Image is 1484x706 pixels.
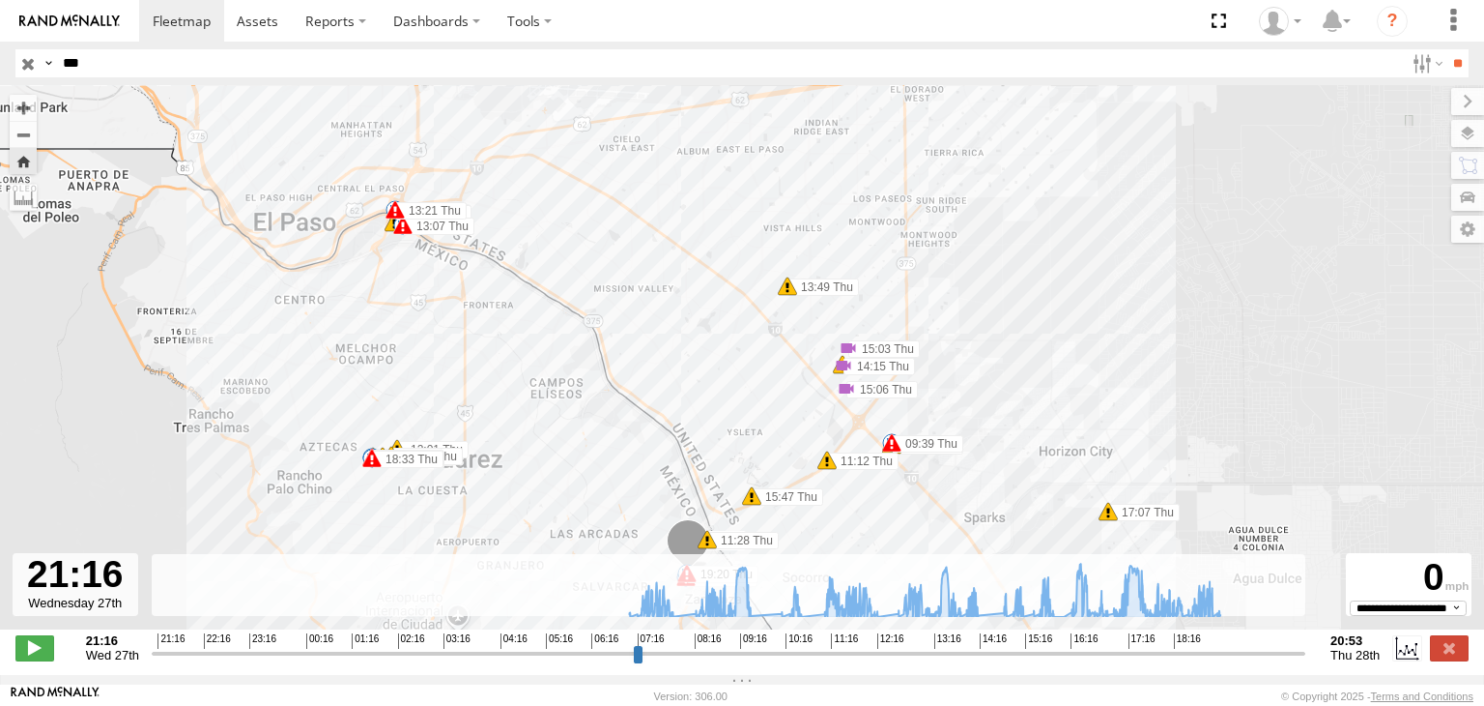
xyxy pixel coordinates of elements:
[19,15,120,28] img: rand-logo.svg
[15,635,54,661] label: Play/Stop
[1371,691,1473,702] a: Terms and Conditions
[654,691,728,702] div: Version: 306.00
[831,633,858,649] span: 11:16
[833,355,852,374] div: 6
[752,488,823,506] label: 15:47 Thu
[443,633,471,649] span: 03:16
[892,435,963,453] label: 09:39 Thu
[1174,633,1201,649] span: 18:16
[1330,633,1380,648] strong: 20:53
[1070,633,1098,649] span: 16:16
[846,381,918,398] label: 15:06 Thu
[1430,635,1469,661] label: Close
[740,633,767,649] span: 09:16
[10,184,37,211] label: Measure
[785,633,813,649] span: 10:16
[352,633,379,649] span: 01:16
[1349,556,1469,600] div: 0
[1025,633,1052,649] span: 15:16
[591,633,618,649] span: 06:16
[848,340,920,358] label: 15:03 Thu
[306,633,333,649] span: 00:16
[1330,648,1380,662] span: Thu 28th Aug 2025
[86,633,139,648] strong: 21:16
[1108,504,1180,521] label: 17:07 Thu
[980,633,1007,649] span: 14:16
[877,633,904,649] span: 12:16
[1405,49,1446,77] label: Search Filter Options
[204,633,231,649] span: 22:16
[10,121,37,148] button: Zoom out
[695,633,722,649] span: 08:16
[1281,691,1473,702] div: © Copyright 2025 -
[10,148,37,174] button: Zoom Home
[157,633,185,649] span: 21:16
[1128,633,1156,649] span: 17:16
[86,648,139,662] span: Wed 27th Aug 2025
[397,441,469,458] label: 12:01 Thu
[934,633,961,649] span: 13:16
[500,633,528,649] span: 04:16
[391,448,463,465] label: 18:30 Thu
[1377,6,1408,37] i: ?
[827,453,899,470] label: 11:12 Thu
[1252,7,1308,36] div: Irving Rodriguez
[10,95,37,121] button: Zoom in
[546,633,573,649] span: 05:16
[707,532,779,549] label: 11:28 Thu
[1451,216,1484,243] label: Map Settings
[787,279,859,296] label: 13:49 Thu
[638,633,665,649] span: 07:16
[11,687,100,706] a: Visit our Website
[403,218,474,235] label: 13:07 Thu
[398,633,425,649] span: 02:16
[249,633,276,649] span: 23:16
[843,358,915,375] label: 14:15 Thu
[372,451,443,468] label: 18:33 Thu
[41,49,56,77] label: Search Query
[395,202,467,220] label: 13:21 Thu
